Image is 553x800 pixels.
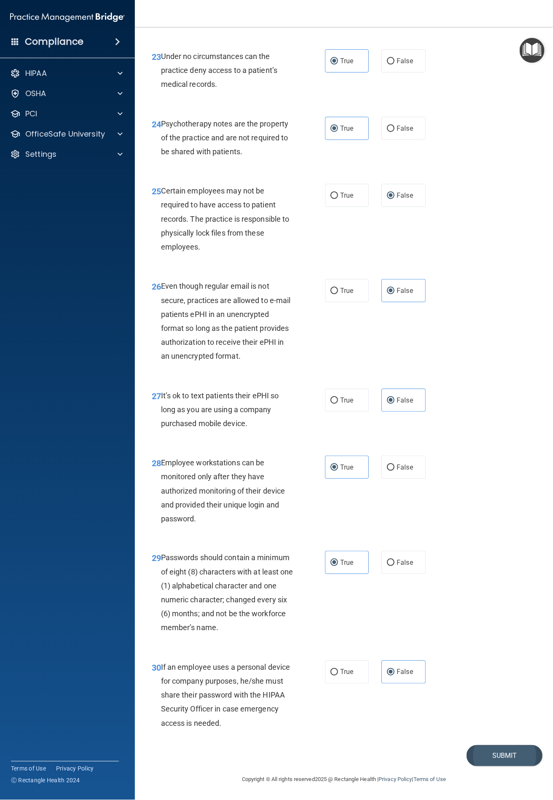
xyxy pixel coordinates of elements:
[397,124,413,132] span: False
[10,109,123,119] a: PCI
[25,129,105,139] p: OfficeSafe University
[397,57,413,65] span: False
[340,396,353,404] span: True
[161,119,289,156] span: Psychotherapy notes are the property of the practice and are not required to be shared with patie...
[340,287,353,295] span: True
[387,126,395,132] input: False
[340,558,353,566] span: True
[25,89,46,99] p: OSHA
[330,397,338,404] input: True
[467,745,542,767] button: Submit
[397,191,413,199] span: False
[387,397,395,404] input: False
[340,668,353,676] span: True
[11,765,46,773] a: Terms of Use
[152,553,161,564] span: 29
[330,288,338,294] input: True
[10,129,123,139] a: OfficeSafe University
[152,458,161,468] span: 28
[161,663,290,728] span: If an employee uses a personal device for company purposes, he/she must share their password with...
[340,463,353,471] span: True
[413,776,446,783] a: Terms of Use
[152,282,161,292] span: 26
[161,391,279,428] span: It’s ok to text patients their ePHI so long as you are using a company purchased mobile device.
[397,668,413,676] span: False
[520,38,545,63] button: Open Resource Center
[340,191,353,199] span: True
[56,765,94,773] a: Privacy Policy
[397,558,413,566] span: False
[152,119,161,129] span: 24
[387,464,395,471] input: False
[340,124,353,132] span: True
[10,9,125,26] img: PMB logo
[25,68,47,78] p: HIPAA
[330,126,338,132] input: True
[25,109,37,119] p: PCI
[152,663,161,673] span: 30
[330,58,338,64] input: True
[379,776,412,783] a: Privacy Policy
[330,193,338,199] input: True
[387,669,395,676] input: False
[10,68,123,78] a: HIPAA
[25,36,83,48] h4: Compliance
[330,669,338,676] input: True
[25,149,56,159] p: Settings
[161,52,278,89] span: Under no circumstances can the practice deny access to a patient’s medical records.
[340,57,353,65] span: True
[387,560,395,566] input: False
[10,89,123,99] a: OSHA
[10,149,123,159] a: Settings
[161,282,291,360] span: Even though regular email is not secure, practices are allowed to e-mail patients ePHI in an unen...
[161,458,285,523] span: Employee workstations can be monitored only after they have authorized monitoring of their device...
[387,193,395,199] input: False
[161,186,290,251] span: Certain employees may not be required to have access to patient records. The practice is responsi...
[161,553,293,632] span: Passwords should contain a minimum of eight (8) characters with at least one (1) alphabetical cha...
[330,560,338,566] input: True
[11,776,80,785] span: Ⓒ Rectangle Health 2024
[330,464,338,471] input: True
[397,287,413,295] span: False
[387,288,395,294] input: False
[152,186,161,196] span: 25
[190,766,498,793] div: Copyright © All rights reserved 2025 @ Rectangle Health | |
[397,396,413,404] span: False
[152,391,161,401] span: 27
[152,52,161,62] span: 23
[397,463,413,471] span: False
[387,58,395,64] input: False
